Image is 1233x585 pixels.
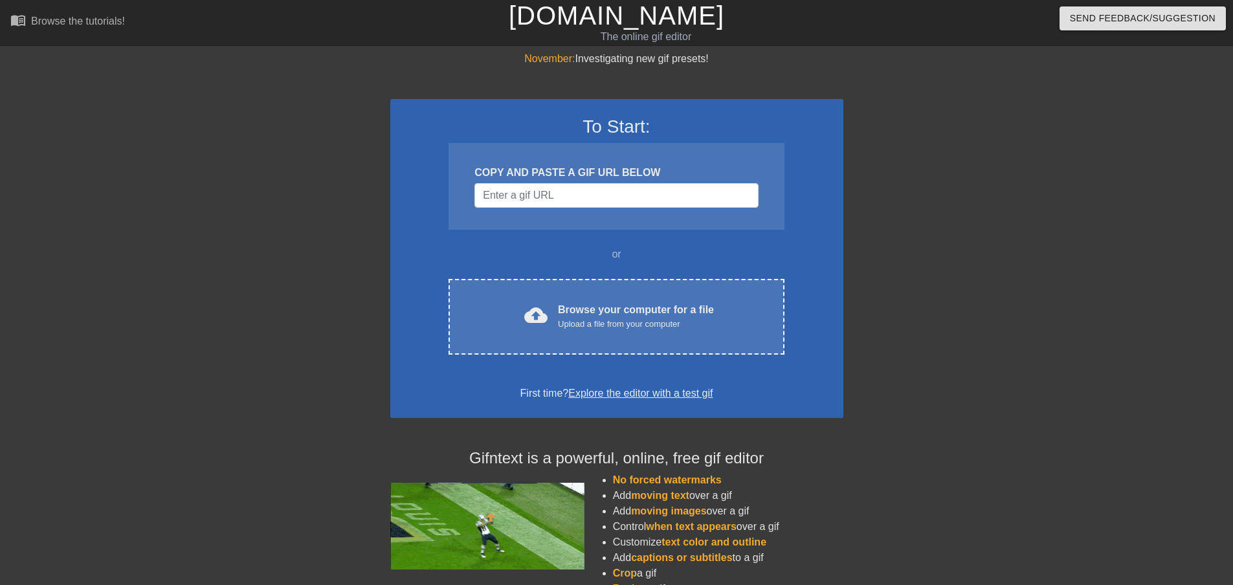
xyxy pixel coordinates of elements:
[474,165,758,181] div: COPY AND PASTE A GIF URL BELOW
[417,29,874,45] div: The online gif editor
[10,12,125,32] a: Browse the tutorials!
[10,12,26,28] span: menu_book
[390,51,843,67] div: Investigating new gif presets!
[631,505,706,516] span: moving images
[390,483,584,569] img: football_small.gif
[424,247,810,262] div: or
[390,449,843,468] h4: Gifntext is a powerful, online, free gif editor
[558,318,714,331] div: Upload a file from your computer
[524,304,548,327] span: cloud_upload
[509,1,724,30] a: [DOMAIN_NAME]
[407,386,827,401] div: First time?
[631,552,732,563] span: captions or subtitles
[613,535,843,550] li: Customize
[613,474,722,485] span: No forced watermarks
[631,490,689,501] span: moving text
[646,521,737,532] span: when text appears
[524,53,575,64] span: November:
[407,116,827,138] h3: To Start:
[613,519,843,535] li: Control over a gif
[661,536,766,547] span: text color and outline
[613,566,843,581] li: a gif
[613,550,843,566] li: Add to a gif
[613,503,843,519] li: Add over a gif
[613,568,637,579] span: Crop
[474,183,758,208] input: Username
[558,302,714,331] div: Browse your computer for a file
[568,388,713,399] a: Explore the editor with a test gif
[31,16,125,27] div: Browse the tutorials!
[613,488,843,503] li: Add over a gif
[1070,10,1216,27] span: Send Feedback/Suggestion
[1060,6,1226,30] button: Send Feedback/Suggestion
